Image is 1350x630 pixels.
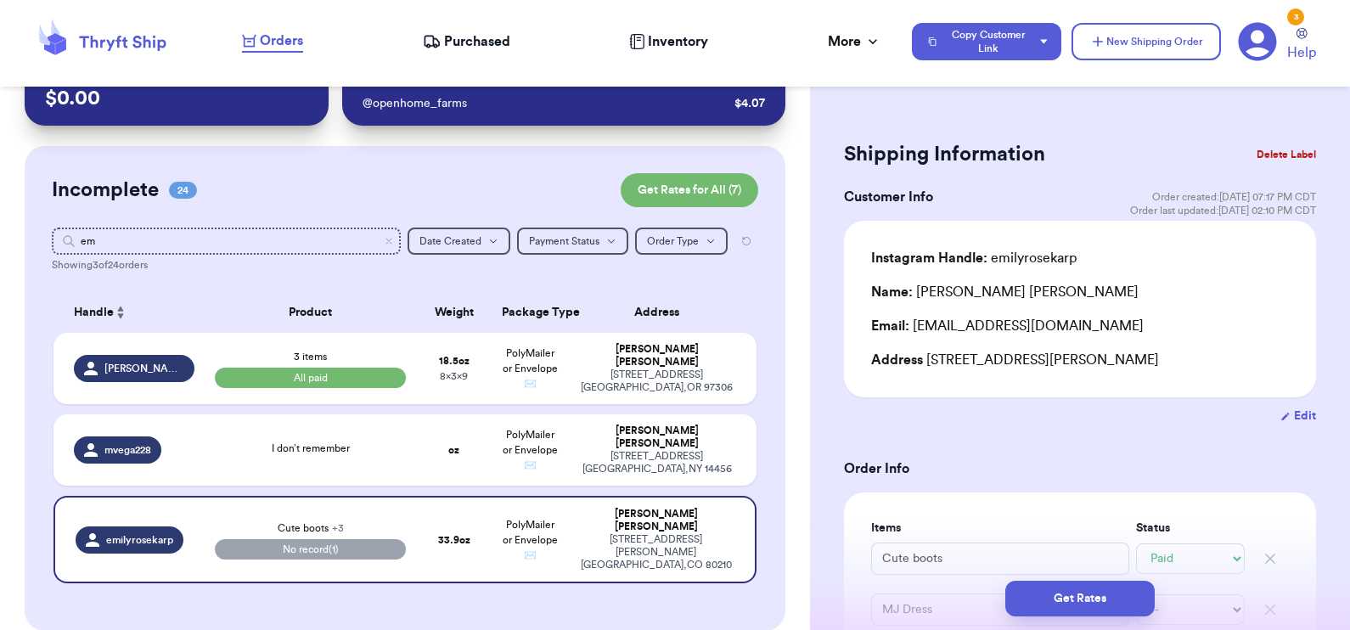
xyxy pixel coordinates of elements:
[242,31,303,53] a: Orders
[871,285,913,299] span: Name:
[408,228,510,255] button: Date Created
[871,319,909,333] span: Email:
[492,292,567,333] th: Package Type
[1250,136,1323,173] button: Delete Label
[440,371,468,381] span: 8 x 3 x 9
[503,430,558,470] span: PolyMailer or Envelope ✉️
[578,343,737,368] div: [PERSON_NAME] [PERSON_NAME]
[444,31,510,52] span: Purchased
[871,248,1077,268] div: emilyrosekarp
[448,445,459,455] strong: oz
[734,228,758,255] button: Reset all filters
[439,356,470,366] strong: 18.5 oz
[503,520,558,560] span: PolyMailer or Envelope ✉️
[871,353,923,367] span: Address
[1280,408,1316,425] button: Edit
[215,368,407,388] span: All paid
[169,182,197,199] span: 24
[419,236,481,246] span: Date Created
[648,31,708,52] span: Inventory
[1287,8,1304,25] div: 3
[629,31,708,52] a: Inventory
[635,228,728,255] button: Order Type
[568,292,757,333] th: Address
[1130,204,1316,217] span: Order last updated: [DATE] 02:10 PM CDT
[1072,23,1221,60] button: New Shipping Order
[647,236,699,246] span: Order Type
[1005,581,1155,616] button: Get Rates
[621,173,758,207] button: Get Rates for All (7)
[517,228,628,255] button: Payment Status
[578,508,735,533] div: [PERSON_NAME] [PERSON_NAME]
[912,23,1061,60] button: Copy Customer Link
[332,523,344,533] span: + 3
[871,350,1289,370] div: [STREET_ADDRESS][PERSON_NAME]
[871,520,1129,537] label: Items
[423,31,510,52] a: Purchased
[734,95,765,112] div: $ 4.07
[294,352,327,362] span: 3 items
[45,85,309,112] p: $ 0.00
[871,282,1139,302] div: [PERSON_NAME] [PERSON_NAME]
[1238,22,1277,61] a: 3
[828,31,881,52] div: More
[104,443,151,457] span: mvega228
[74,304,114,322] span: Handle
[363,95,728,112] div: @ openhome_farms
[52,228,402,255] input: Search
[52,177,159,204] h2: Incomplete
[52,258,759,272] div: Showing 3 of 24 orders
[205,292,417,333] th: Product
[1287,28,1316,63] a: Help
[578,425,737,450] div: [PERSON_NAME] [PERSON_NAME]
[1136,520,1245,537] label: Status
[114,302,127,323] button: Sort ascending
[578,450,737,475] div: [STREET_ADDRESS] [GEOGRAPHIC_DATA] , NY 14456
[871,316,1289,336] div: [EMAIL_ADDRESS][DOMAIN_NAME]
[871,251,987,265] span: Instagram Handle:
[106,533,173,547] span: emilyrosekarp
[104,362,184,375] span: [PERSON_NAME]
[578,533,735,571] div: [STREET_ADDRESS][PERSON_NAME] [GEOGRAPHIC_DATA] , CO 80210
[578,368,737,394] div: [STREET_ADDRESS] [GEOGRAPHIC_DATA] , OR 97306
[1152,190,1316,204] span: Order created: [DATE] 07:17 PM CDT
[278,523,344,533] span: Cute boots
[416,292,492,333] th: Weight
[529,236,599,246] span: Payment Status
[384,236,394,246] button: Clear search
[272,443,350,453] span: I don’t remember
[438,535,470,545] strong: 33.9 oz
[260,31,303,51] span: Orders
[215,539,407,560] span: No record (1)
[1287,42,1316,63] span: Help
[503,348,558,389] span: PolyMailer or Envelope ✉️
[844,187,933,207] h3: Customer Info
[844,458,1316,479] h3: Order Info
[844,141,1045,168] h2: Shipping Information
